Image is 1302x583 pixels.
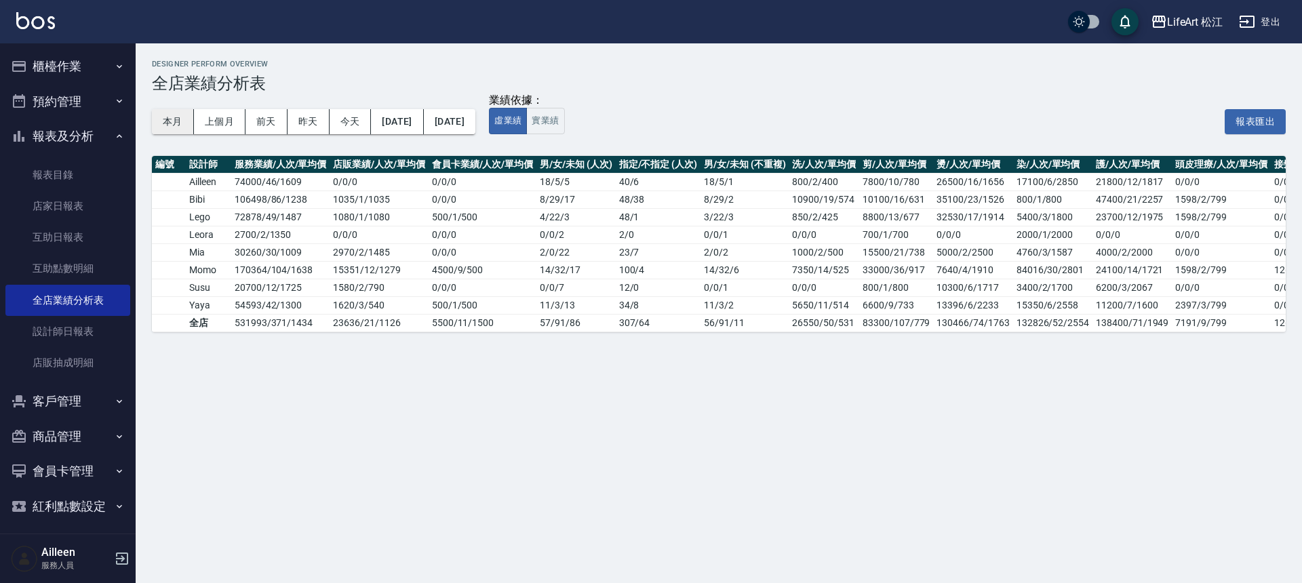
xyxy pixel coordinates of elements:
td: 0 / 0 / 0 [330,226,428,243]
td: 130466/74/1763 [933,314,1012,331]
td: 0/0/0 [1172,243,1270,261]
th: 服務業績/人次/單均價 [231,156,330,174]
td: 307 / 64 [616,314,701,331]
td: 3400/2/1700 [1013,279,1092,296]
h2: Designer Perform Overview [152,60,1286,68]
td: 4000/2/2000 [1092,243,1172,261]
td: 2000/1/2000 [1013,226,1092,243]
td: 500 / 1 / 500 [429,296,536,314]
td: 1620 / 3 / 540 [330,296,428,314]
td: 531993 / 371 / 1434 [231,314,330,331]
td: 5400/3/1800 [1013,208,1092,226]
h5: Ailleen [41,546,111,559]
td: 48 / 38 [616,190,701,208]
td: 7350/14/525 [789,261,859,279]
td: 132826/52/2554 [1013,314,1092,331]
td: 850/2/425 [789,208,859,226]
td: 14 / 32 / 6 [701,261,789,279]
td: 8 / 29 / 2 [701,190,789,208]
td: Yaya [186,296,231,314]
td: 0/0/0 [1172,173,1270,190]
td: 26550/50/531 [789,314,859,331]
img: Person [11,545,38,572]
button: 昨天 [288,109,330,134]
td: 0 / 0 / 2 [536,226,615,243]
td: 30260 / 30 / 1009 [231,243,330,261]
button: save [1111,8,1139,35]
td: 47400/21/2257 [1092,190,1172,208]
td: 0/0/0 [1172,226,1270,243]
button: 本月 [152,109,194,134]
td: 1035 / 1 / 1035 [330,190,428,208]
td: Leora [186,226,231,243]
td: 74000 / 46 / 1609 [231,173,330,190]
td: Ailleen [186,173,231,190]
td: 0 / 0 / 0 [330,173,428,190]
td: 4500 / 9 / 500 [429,261,536,279]
td: 全店 [186,314,231,331]
td: 800/1/800 [859,279,933,296]
a: 報表匯出 [1225,114,1286,127]
td: 0 / 0 / 1 [701,226,789,243]
td: 11200/7/1600 [1092,296,1172,314]
td: 0 / 0 / 1 [701,279,789,296]
button: 紅利點數設定 [5,489,130,524]
td: 57 / 91 / 86 [536,314,615,331]
h3: 全店業績分析表 [152,74,1286,93]
div: LifeArt 松江 [1167,14,1223,31]
td: 14 / 32 / 17 [536,261,615,279]
button: 預約管理 [5,84,130,119]
td: 4 / 22 / 3 [536,208,615,226]
td: 5000/2/2500 [933,243,1012,261]
td: 1000/2/500 [789,243,859,261]
th: 男/女/未知 (人次) [536,156,615,174]
th: 頭皮理療/人次/單均價 [1172,156,1270,174]
td: 0/0/0 [1092,226,1172,243]
td: 6200/3/2067 [1092,279,1172,296]
td: 23700/12/1975 [1092,208,1172,226]
button: 報表及分析 [5,119,130,154]
button: 實業績 [526,108,564,134]
td: 8 / 29 / 17 [536,190,615,208]
td: 15500/21/738 [859,243,933,261]
td: 83300/107/779 [859,314,933,331]
td: 4760/3/1587 [1013,243,1092,261]
td: Mia [186,243,231,261]
th: 店販業績/人次/單均價 [330,156,428,174]
td: 800/1/800 [1013,190,1092,208]
td: 6600/9/733 [859,296,933,314]
td: 7640/4/1910 [933,261,1012,279]
td: 1080 / 1 / 1080 [330,208,428,226]
td: 23636 / 21 / 1126 [330,314,428,331]
td: 0/0/0 [933,226,1012,243]
td: 500 / 1 / 500 [429,208,536,226]
button: [DATE] [424,109,475,134]
td: 23 / 7 [616,243,701,261]
td: 20700 / 12 / 1725 [231,279,330,296]
td: 18 / 5 / 5 [536,173,615,190]
td: 0 / 0 / 7 [536,279,615,296]
th: 設計師 [186,156,231,174]
td: 2700 / 2 / 1350 [231,226,330,243]
td: 21800/12/1817 [1092,173,1172,190]
a: 設計師日報表 [5,316,130,347]
td: 35100/23/1526 [933,190,1012,208]
button: LifeArt 松江 [1145,8,1229,36]
td: 170364 / 104 / 1638 [231,261,330,279]
th: 男/女/未知 (不重複) [701,156,789,174]
td: Lego [186,208,231,226]
button: 虛業績 [489,108,527,134]
td: Susu [186,279,231,296]
td: 54593 / 42 / 1300 [231,296,330,314]
th: 編號 [152,156,186,174]
td: 106498 / 86 / 1238 [231,190,330,208]
td: 17100/6/2850 [1013,173,1092,190]
td: 138400/71/1949 [1092,314,1172,331]
td: 7800/10/780 [859,173,933,190]
td: 12 / 0 [616,279,701,296]
td: 24100/14/1721 [1092,261,1172,279]
td: 40 / 6 [616,173,701,190]
td: 7191/9/799 [1172,314,1270,331]
td: 84016/30/2801 [1013,261,1092,279]
a: 報表目錄 [5,159,130,190]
